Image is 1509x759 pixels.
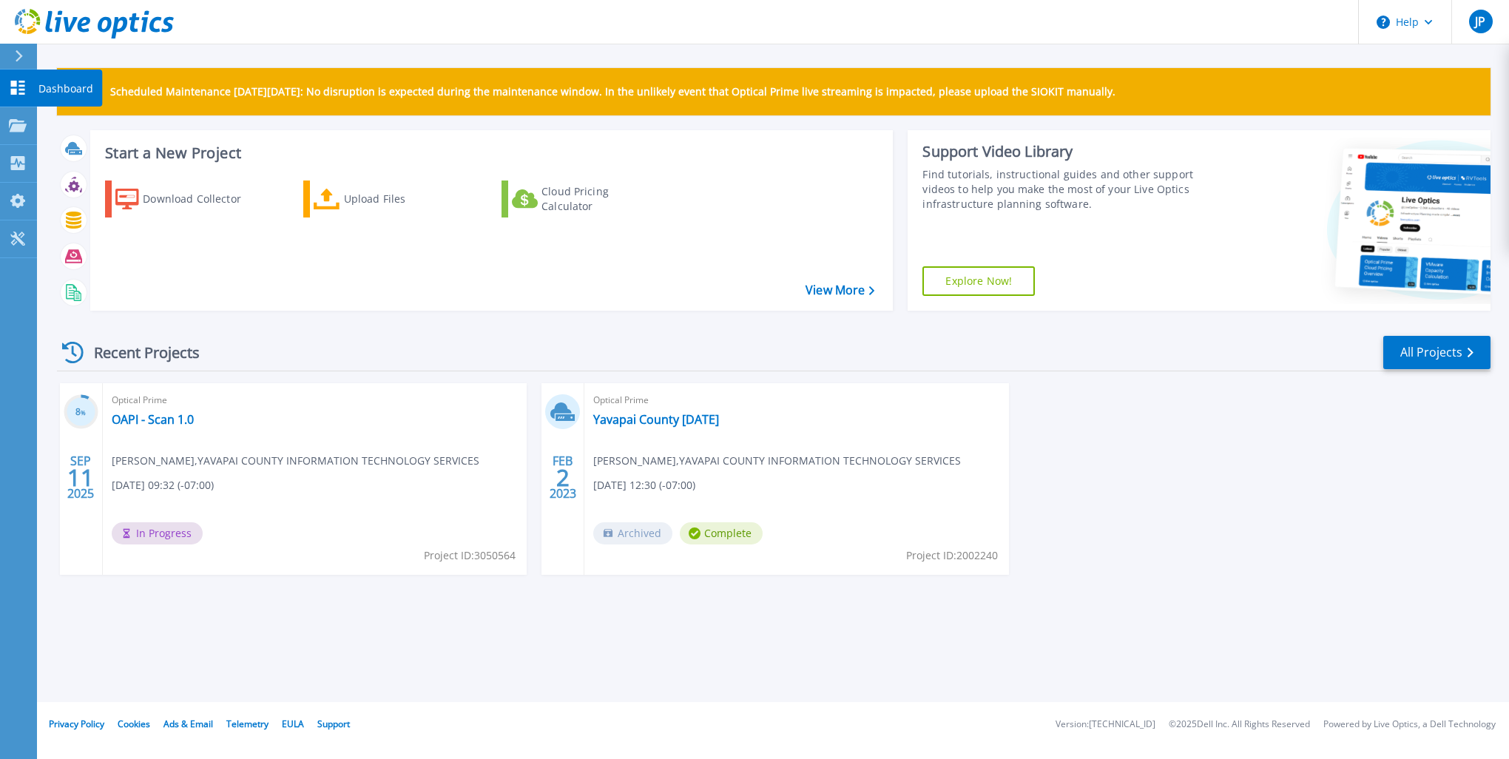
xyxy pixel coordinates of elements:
div: Upload Files [344,184,462,214]
a: Support [317,718,350,730]
span: [PERSON_NAME] , YAVAPAI COUNTY INFORMATION TECHNOLOGY SERVICES [112,453,479,469]
a: Download Collector [105,181,270,217]
a: Cloud Pricing Calculator [502,181,666,217]
div: Find tutorials, instructional guides and other support videos to help you make the most of your L... [922,167,1221,212]
a: All Projects [1383,336,1491,369]
span: Optical Prime [593,392,999,408]
li: Version: [TECHNICAL_ID] [1056,720,1155,729]
p: Dashboard [38,70,93,108]
a: EULA [282,718,304,730]
span: Project ID: 2002240 [906,547,998,564]
span: % [81,408,86,416]
span: Optical Prime [112,392,518,408]
span: Complete [680,522,763,544]
a: View More [806,283,874,297]
h3: Start a New Project [105,145,874,161]
a: Privacy Policy [49,718,104,730]
li: © 2025 Dell Inc. All Rights Reserved [1169,720,1310,729]
div: Support Video Library [922,142,1221,161]
span: JP [1475,16,1485,27]
span: [DATE] 12:30 (-07:00) [593,477,695,493]
a: OAPI - Scan 1.0 [112,412,194,427]
a: Telemetry [226,718,269,730]
a: Ads & Email [163,718,213,730]
span: 11 [67,471,94,484]
span: Archived [593,522,672,544]
span: [DATE] 09:32 (-07:00) [112,477,214,493]
span: 2 [556,471,570,484]
a: Cookies [118,718,150,730]
li: Powered by Live Optics, a Dell Technology [1323,720,1496,729]
div: SEP 2025 [67,451,95,505]
div: Recent Projects [57,334,220,371]
div: FEB 2023 [549,451,577,505]
span: In Progress [112,522,203,544]
span: Project ID: 3050564 [424,547,516,564]
a: Explore Now! [922,266,1035,296]
h3: 8 [64,404,98,421]
div: Download Collector [143,184,261,214]
a: Upload Files [303,181,468,217]
span: [PERSON_NAME] , YAVAPAI COUNTY INFORMATION TECHNOLOGY SERVICES [593,453,961,469]
div: Cloud Pricing Calculator [541,184,660,214]
p: Scheduled Maintenance [DATE][DATE]: No disruption is expected during the maintenance window. In t... [110,86,1115,98]
a: Yavapai County [DATE] [593,412,719,427]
